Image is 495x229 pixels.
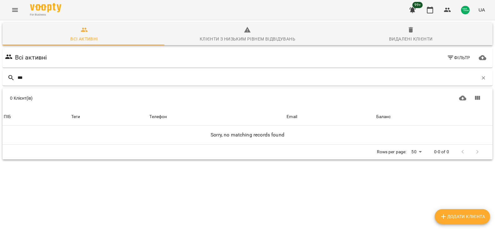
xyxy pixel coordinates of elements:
[377,149,406,155] p: Rows per page:
[444,52,473,63] button: Фільтр
[2,88,492,108] div: Table Toolbar
[71,113,147,121] div: Теги
[4,113,11,121] div: ПІБ
[10,95,244,101] div: 0 Клієнт(ів)
[287,113,297,121] div: Email
[434,149,449,155] p: 0-0 of 0
[15,53,47,62] h6: Всі активні
[70,35,98,43] div: Всі активні
[409,147,424,156] div: 50
[447,54,470,61] span: Фільтр
[4,131,491,139] h6: Sorry, no matching records found
[4,113,69,121] span: ПІБ
[478,7,485,13] span: UA
[461,6,470,14] img: 46aec18d8fb3c8be1fcfeaea736b1765.png
[376,113,492,121] span: Баланс
[30,13,61,17] span: For Business
[470,91,485,106] button: Показати колонки
[287,113,373,121] span: Email
[149,113,167,121] div: Телефон
[455,91,470,106] button: Завантажити CSV
[376,113,391,121] div: Баланс
[376,113,391,121] div: Sort
[4,113,11,121] div: Sort
[149,113,284,121] span: Телефон
[389,35,432,43] div: Видалені клієнти
[30,3,61,12] img: Voopty Logo
[476,4,487,16] button: UA
[200,35,295,43] div: Клієнти з низьким рівнем відвідувань
[287,113,297,121] div: Sort
[7,2,22,17] button: Menu
[412,2,423,8] span: 99+
[149,113,167,121] div: Sort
